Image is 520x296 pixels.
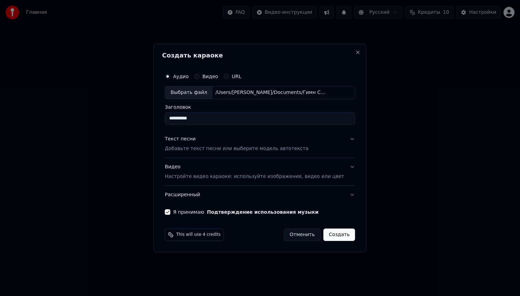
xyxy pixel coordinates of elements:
label: Заголовок [165,105,355,109]
p: Настройте видео караоке: используйте изображение, видео или цвет [165,173,344,180]
button: Отменить [284,229,321,241]
div: Выбрать файл [165,86,213,99]
button: Я принимаю [207,210,318,214]
button: Расширенный [165,186,355,204]
div: Видео [165,163,344,180]
p: Добавьте текст песни или выберите модель автотекста [165,145,308,152]
label: URL [232,74,241,79]
h2: Создать караоке [162,52,358,59]
button: Создать [323,229,355,241]
button: Текст песниДобавьте текст песни или выберите модель автотекста [165,130,355,158]
button: ВидеоНастройте видео караоке: используйте изображение, видео или цвет [165,158,355,186]
label: Видео [202,74,218,79]
span: This will use 4 credits [176,232,220,237]
div: Текст песни [165,136,196,142]
label: Аудио [173,74,188,79]
div: /Users/[PERSON_NAME]/Documents/Гимн САПИР.mp3 [213,89,329,96]
label: Я принимаю [173,210,318,214]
